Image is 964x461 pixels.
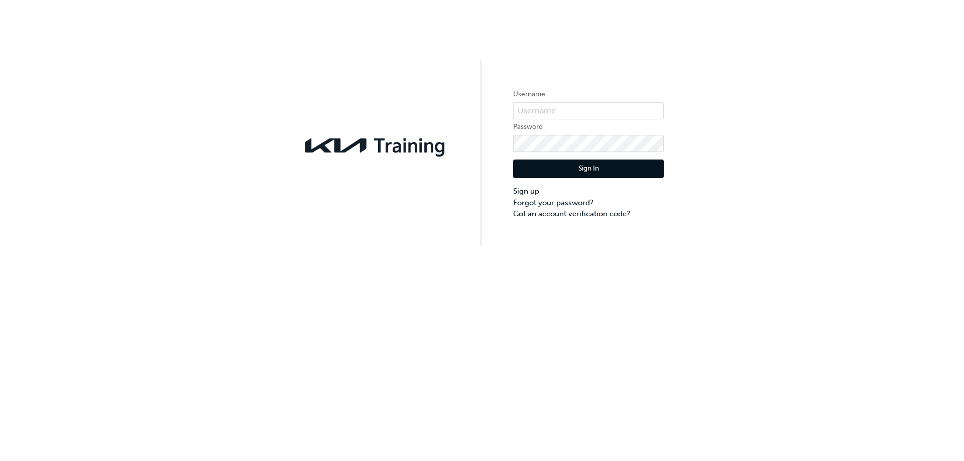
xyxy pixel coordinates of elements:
img: kia-training [300,132,451,159]
label: Username [513,88,664,100]
a: Got an account verification code? [513,208,664,220]
a: Sign up [513,186,664,197]
input: Username [513,102,664,119]
a: Forgot your password? [513,197,664,209]
label: Password [513,121,664,133]
button: Sign In [513,160,664,179]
